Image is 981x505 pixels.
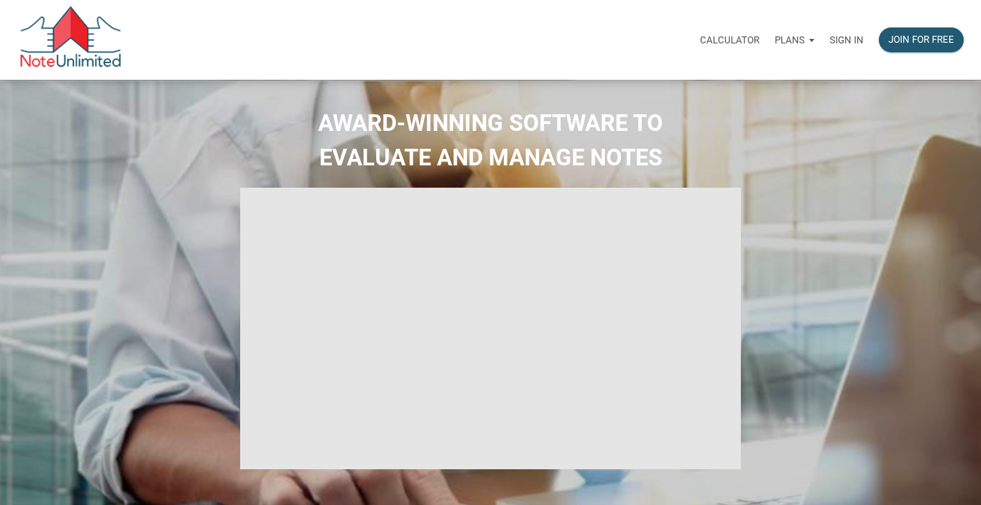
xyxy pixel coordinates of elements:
p: Calculator [700,34,759,46]
button: Join for free [879,27,964,52]
h2: AWARD-WINNING SOFTWARE TO EVALUATE AND MANAGE NOTES [10,106,971,175]
a: Join for free [871,20,971,60]
a: Plans [767,20,822,60]
iframe: NoteUnlimited [240,188,740,469]
a: Sign in [822,20,871,60]
p: Sign in [830,34,863,46]
a: Calculator [692,20,767,60]
button: Plans [767,21,822,59]
div: Join for free [888,33,954,47]
p: Plans [775,34,805,46]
